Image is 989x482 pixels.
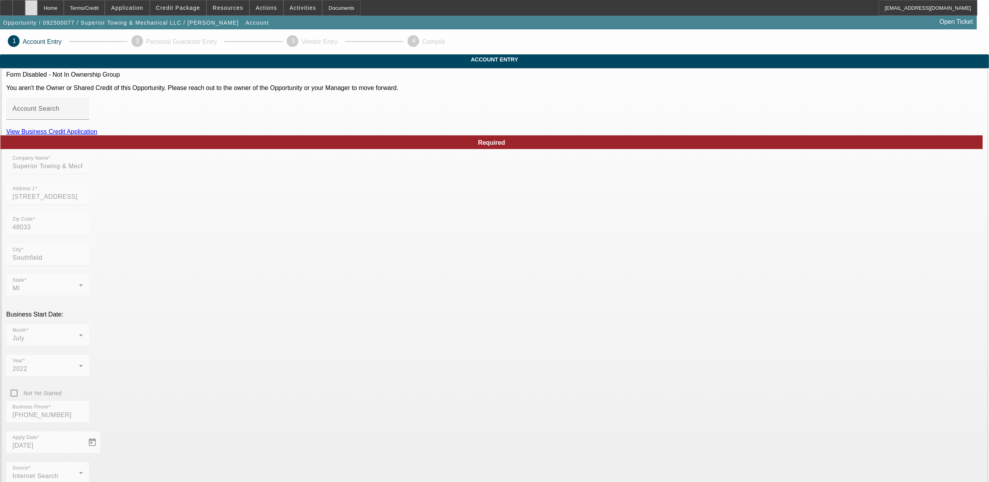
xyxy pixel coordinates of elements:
span: Credit Package [156,5,200,11]
span: Actions [256,5,277,11]
button: Resources [207,0,249,15]
mat-label: Account Search [13,105,59,112]
button: Account [244,16,271,30]
span: 3 [291,38,295,44]
mat-label: State [13,278,24,283]
p: Business Start Date: [6,311,983,318]
span: Activities [290,5,316,11]
span: Account Entry [6,56,983,63]
a: View Business Credit Application [6,128,97,135]
span: 2 [136,38,140,44]
span: 4 [412,38,416,44]
mat-label: Business Phone [13,405,48,410]
mat-label: Month [13,328,26,333]
span: Resources [213,5,243,11]
a: Open Ticket [937,15,976,29]
mat-label: City [13,247,21,252]
span: Required [478,139,505,146]
span: 1 [13,38,16,44]
p: Account Entry [23,38,62,45]
mat-label: Address 1 [13,186,35,191]
button: Credit Package [150,0,206,15]
p: You aren't the Owner or Shared Credit of this Opportunity. Please reach out to the owner of the O... [6,85,983,92]
mat-label: Source [13,466,28,471]
mat-label: Company Name [13,156,48,161]
span: Application [111,5,143,11]
span: Opportunity / 092500077 / Superior Towing & Mechanical LLC / [PERSON_NAME] [3,20,239,26]
mat-label: Year [13,358,23,363]
mat-label: Zip Code [13,217,33,222]
button: Application [105,0,149,15]
label: Form Disabled - Not In Ownership Group [6,71,120,78]
button: Activities [284,0,322,15]
button: Actions [250,0,283,15]
p: Vendor Entry [302,38,338,45]
p: Personal Guarantor Entry [146,38,217,45]
span: Account [246,20,269,26]
p: Compile [422,38,445,45]
mat-label: Apply Date [13,435,37,440]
